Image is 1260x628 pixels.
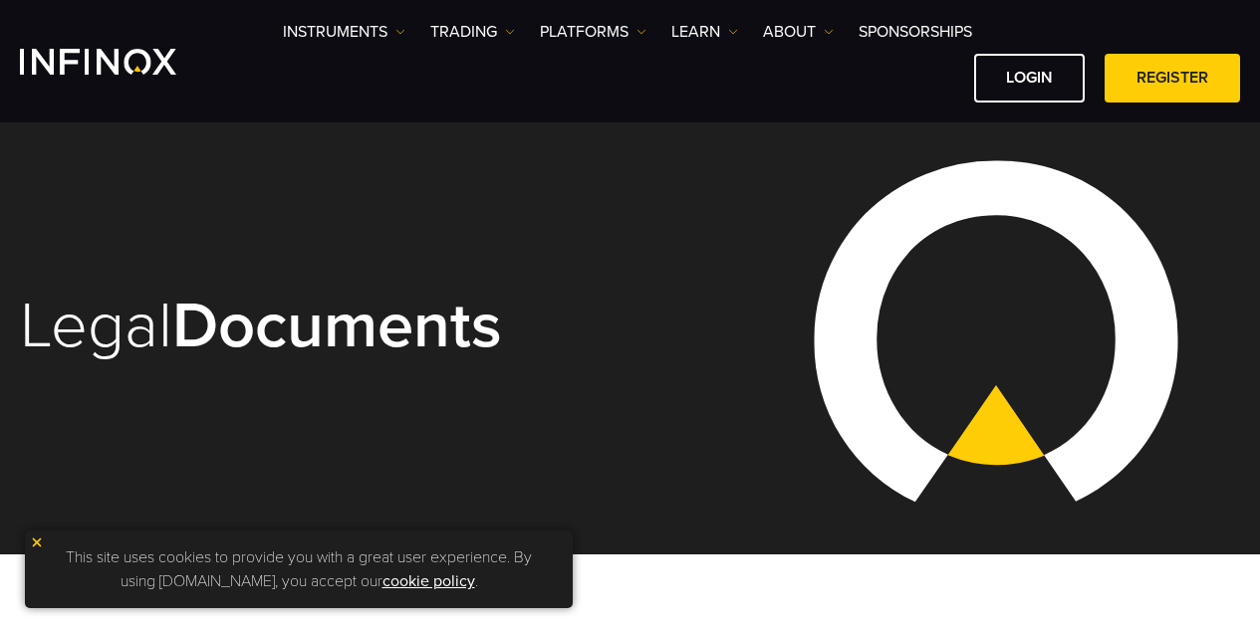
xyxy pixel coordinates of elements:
[430,20,515,44] a: TRADING
[671,20,738,44] a: Learn
[20,49,223,75] a: INFINOX Logo
[283,20,405,44] a: Instruments
[35,540,563,598] p: This site uses cookies to provide you with a great user experience. By using [DOMAIN_NAME], you a...
[763,20,834,44] a: ABOUT
[382,571,475,591] a: cookie policy
[859,20,972,44] a: SPONSORSHIPS
[974,54,1085,103] a: LOGIN
[540,20,646,44] a: PLATFORMS
[172,287,502,365] strong: Documents
[1105,54,1240,103] a: REGISTER
[30,535,44,549] img: yellow close icon
[20,293,606,360] h1: Legal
